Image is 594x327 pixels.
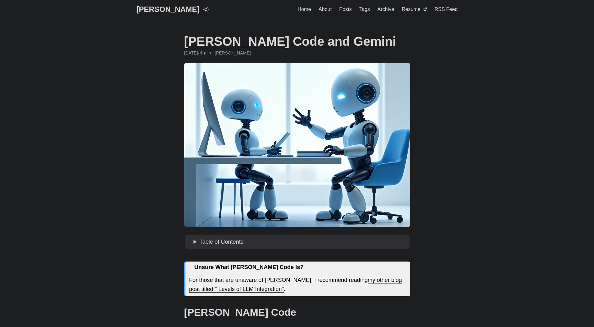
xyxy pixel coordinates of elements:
span: Archive [377,7,394,12]
span: Table of Contents [200,239,243,245]
span: RSS Feed [435,7,458,12]
h1: [PERSON_NAME] Code and Gemini [184,34,410,49]
span: Posts [339,7,352,12]
span: About [318,7,332,12]
div: · 6 min · [PERSON_NAME] [184,49,410,56]
summary: Table of Contents [194,237,407,247]
div: Unsure What [PERSON_NAME] Code Is? [185,262,410,273]
span: 2025-07-21 11:27:47 -0400 -0400 [184,49,198,56]
span: Tags [359,7,370,12]
h2: [PERSON_NAME] Code [184,306,410,318]
div: For those that are unaware of [PERSON_NAME], I recommend reading . [189,273,406,296]
span: Resume [402,7,420,12]
span: Home [298,7,311,12]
